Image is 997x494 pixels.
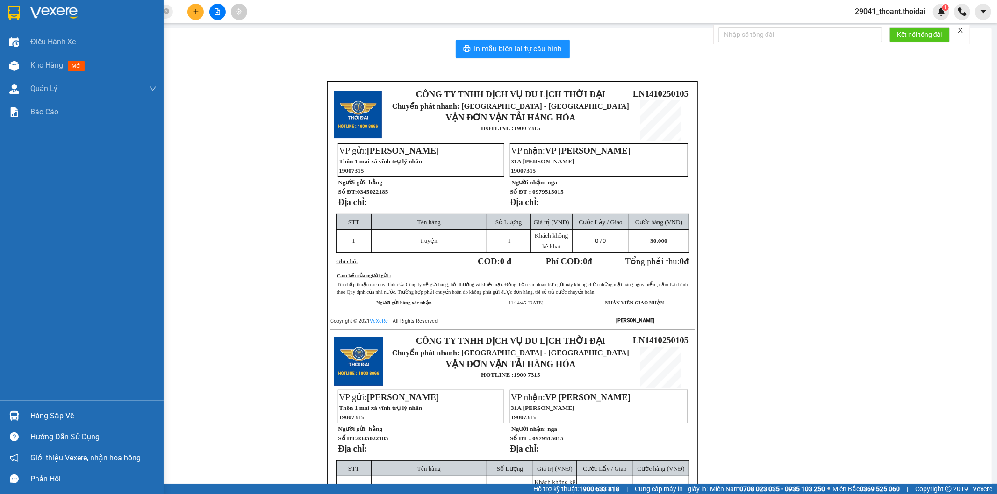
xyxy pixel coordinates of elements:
span: VP [PERSON_NAME] [545,392,631,402]
span: Chuyển phát nhanh: [GEOGRAPHIC_DATA] - [GEOGRAPHIC_DATA] [392,349,629,357]
img: logo [334,337,383,386]
button: file-add [209,4,226,20]
strong: Phí COD: đ [546,256,592,266]
span: hằng [369,179,383,186]
img: logo-vxr [8,6,20,20]
span: 29041_thoant.thoidai [847,6,933,17]
button: printerIn mẫu biên lai tự cấu hình [456,40,570,58]
span: nga [547,179,557,186]
strong: Số ĐT: [338,188,388,195]
span: ⚪️ [827,487,830,491]
strong: Người nhận: [511,425,546,432]
span: close-circle [164,7,169,16]
span: close [957,27,964,34]
span: Cước Lấy / Giao [579,219,622,226]
img: solution-icon [9,107,19,117]
span: Quản Lý [30,83,57,94]
span: VP gửi: [339,392,439,402]
span: Điều hành xe [30,36,76,48]
strong: CÔNG TY TNHH DỊCH VỤ DU LỊCH THỜI ĐẠI [416,336,605,346]
span: STT [348,219,359,226]
span: [PERSON_NAME] [367,146,439,155]
span: hằng [369,425,383,432]
span: file-add [214,8,221,15]
span: Tên hàng [417,465,441,472]
span: 1 [944,4,947,11]
span: down [149,85,157,92]
strong: Địa chỉ: [338,444,367,453]
span: 31A [PERSON_NAME] [511,404,574,411]
span: Cước Lấy / Giao [583,465,626,472]
strong: VẬN ĐƠN VẬN TẢI HÀNG HÓA [446,359,576,369]
span: đ [684,256,689,266]
span: message [10,474,19,483]
strong: HOTLINE : [481,125,514,132]
strong: Số ĐT : [510,435,531,442]
span: VP nhận: [511,146,631,155]
span: VP gửi: [339,146,439,155]
span: question-circle [10,432,19,441]
span: Giới thiệu Vexere, nhận hoa hồng [30,452,141,464]
span: Tên hàng [417,219,441,226]
button: plus [187,4,204,20]
span: 19007315 [511,414,536,421]
strong: Địa chỉ: [510,444,539,453]
sup: 1 [942,4,949,11]
img: logo [334,91,382,139]
img: warehouse-icon [9,61,19,71]
span: Số Lượng [497,465,523,472]
strong: [PERSON_NAME] [616,318,654,324]
strong: 1900 7315 [514,125,540,132]
span: [PERSON_NAME] [367,392,439,402]
span: 19007315 [511,167,536,174]
span: Cước hàng (VNĐ) [638,465,685,472]
img: warehouse-icon [9,37,19,47]
span: Cước hàng (VNĐ) [635,219,682,226]
span: Báo cáo [30,106,58,118]
input: Nhập số tổng đài [718,27,882,42]
strong: Số ĐT: [338,435,388,442]
span: 31A [PERSON_NAME] [511,158,574,165]
span: 0 / [595,237,606,244]
span: VP nhận: [511,392,631,402]
strong: Người gửi: [338,179,367,186]
span: Chuyển phát nhanh: [GEOGRAPHIC_DATA] - [GEOGRAPHIC_DATA] [392,102,629,110]
span: plus [193,8,199,15]
span: printer [463,45,471,54]
span: VP [PERSON_NAME] [545,146,631,155]
strong: 1900 7315 [514,371,540,378]
u: Cam kết của người gửi : [337,273,391,278]
span: Hỗ trợ kỹ thuật: [533,484,619,494]
span: Khách không kê khai [535,232,568,250]
span: 1 [508,237,511,244]
div: Phản hồi [30,472,157,486]
span: 11:14:45 [DATE] [509,300,543,305]
strong: Người gửi hàng xác nhận [376,300,432,305]
strong: HOTLINE : [481,371,514,378]
span: notification [10,453,19,462]
span: Copyright © 2021 – All Rights Reserved [330,318,438,324]
strong: 0369 525 060 [860,485,900,493]
button: caret-down [975,4,991,20]
span: 0345022185 [357,188,388,195]
span: close-circle [164,8,169,14]
span: Số Lượng [495,219,522,226]
span: Thôn 1 mai xá vĩnh trụ lý nhân [339,404,422,411]
span: Tổng phải thu: [625,256,689,266]
button: aim [231,4,247,20]
span: 1 [352,237,355,244]
span: 0 [583,256,587,266]
strong: NHÂN VIÊN GIAO NHẬN [605,300,664,305]
span: aim [236,8,242,15]
span: 19007315 [339,414,364,421]
span: | [907,484,908,494]
span: STT [348,465,359,472]
div: Hàng sắp về [30,409,157,423]
strong: COD: [478,256,511,266]
span: Giá trị (VNĐ) [534,219,569,226]
button: Kết nối tổng đài [889,27,950,42]
img: warehouse-icon [9,84,19,94]
span: LN1410250105 [633,89,689,99]
span: 0979515015 [532,188,564,195]
span: 0 [603,237,606,244]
